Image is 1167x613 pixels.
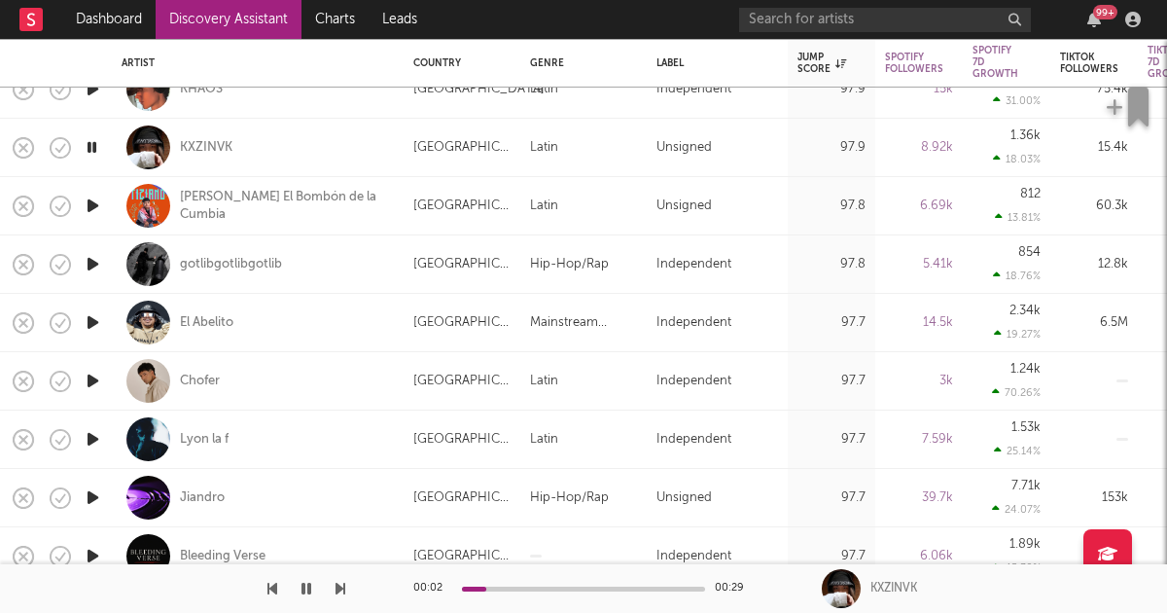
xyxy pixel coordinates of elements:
input: Search for artists [739,8,1031,32]
div: Artist [122,57,384,69]
div: 99 + [1093,5,1117,19]
div: Unsigned [656,195,712,218]
a: KHAOS [180,81,223,98]
div: 15k [885,78,953,101]
div: Independent [656,78,731,101]
div: 97.7 [797,370,866,393]
div: 1.53k [1011,421,1041,434]
div: 97.7 [797,311,866,335]
div: Country [413,57,501,69]
div: Independent [656,311,731,335]
div: 97.9 [797,78,866,101]
div: 854 [1018,246,1041,259]
div: Genre [530,57,627,69]
div: Mainstream Electronic [530,311,637,335]
div: 6.06k [885,545,953,568]
div: Hip-Hop/Rap [530,487,609,510]
div: 70.26 % [992,386,1041,399]
div: [GEOGRAPHIC_DATA] [413,253,511,276]
div: [GEOGRAPHIC_DATA] [413,370,511,393]
a: El Abelito [180,314,233,332]
a: Chofer [180,373,220,390]
div: Independent [656,370,731,393]
div: Independent [656,253,731,276]
div: 97.8 [797,253,866,276]
div: 8.92k [885,136,953,160]
div: 60.3k [1060,195,1128,218]
div: 97.7 [797,487,866,510]
div: 97.9 [797,136,866,160]
div: 45.30 % [992,561,1041,574]
div: Independent [656,428,731,451]
div: [GEOGRAPHIC_DATA] [413,195,511,218]
div: Spotify 7D Growth [972,45,1018,80]
div: 2.34k [1009,305,1041,317]
div: 24.07 % [992,503,1041,516]
div: [GEOGRAPHIC_DATA] [413,136,511,160]
div: 97.7 [797,545,866,568]
div: Latin [530,78,558,101]
div: Spotify Followers [885,52,943,75]
a: KXZINVK [180,139,232,157]
div: 39.7k [885,487,953,510]
div: Independent [656,545,731,568]
div: 18.03 % [993,153,1041,165]
div: 18.76 % [993,270,1041,282]
div: 153k [1060,487,1128,510]
a: Bleeding Verse [180,548,265,565]
div: 1.89k [1009,538,1041,551]
div: [GEOGRAPHIC_DATA] [413,311,511,335]
div: 25.14 % [994,445,1041,457]
div: Unsigned [656,136,712,160]
button: 99+ [1087,12,1101,27]
div: 15.4k [1060,136,1128,160]
div: [GEOGRAPHIC_DATA] [413,78,545,101]
div: Tiktok Followers [1060,52,1118,75]
div: 13.81 % [995,211,1041,224]
div: 3k [885,370,953,393]
div: 812 [1020,188,1041,200]
div: [GEOGRAPHIC_DATA] [413,487,511,510]
div: KXZINVK [870,580,917,597]
div: Hip-Hop/Rap [530,253,609,276]
div: 97.7 [797,428,866,451]
div: 7.59k [885,428,953,451]
div: 12.8k [1060,253,1128,276]
a: [PERSON_NAME] El Bombón de la Cumbia [180,189,389,224]
div: Latin [530,428,558,451]
div: 00:29 [715,577,754,600]
div: 19.27 % [994,328,1041,341]
div: Jump Score [797,52,846,75]
div: 7.71k [1011,480,1041,492]
div: 5.41k [885,253,953,276]
div: 1.36k [1010,129,1041,142]
div: Unsigned [656,487,712,510]
div: 14.5k [885,311,953,335]
a: Lyon la f [180,431,229,449]
div: 75.4k [1060,78,1128,101]
div: Latin [530,195,558,218]
div: 31.00 % [993,94,1041,107]
div: 6.5M [1060,311,1128,335]
a: gotlibgotlibgotlib [180,256,282,273]
div: 00:02 [413,577,452,600]
div: [GEOGRAPHIC_DATA] [413,545,511,568]
div: 6.69k [885,195,953,218]
div: Latin [530,370,558,393]
div: 1.24k [1010,363,1041,376]
div: Label [656,57,768,69]
a: Jiandro [180,489,225,507]
div: [GEOGRAPHIC_DATA] [413,428,511,451]
div: 97.8 [797,195,866,218]
div: Latin [530,136,558,160]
